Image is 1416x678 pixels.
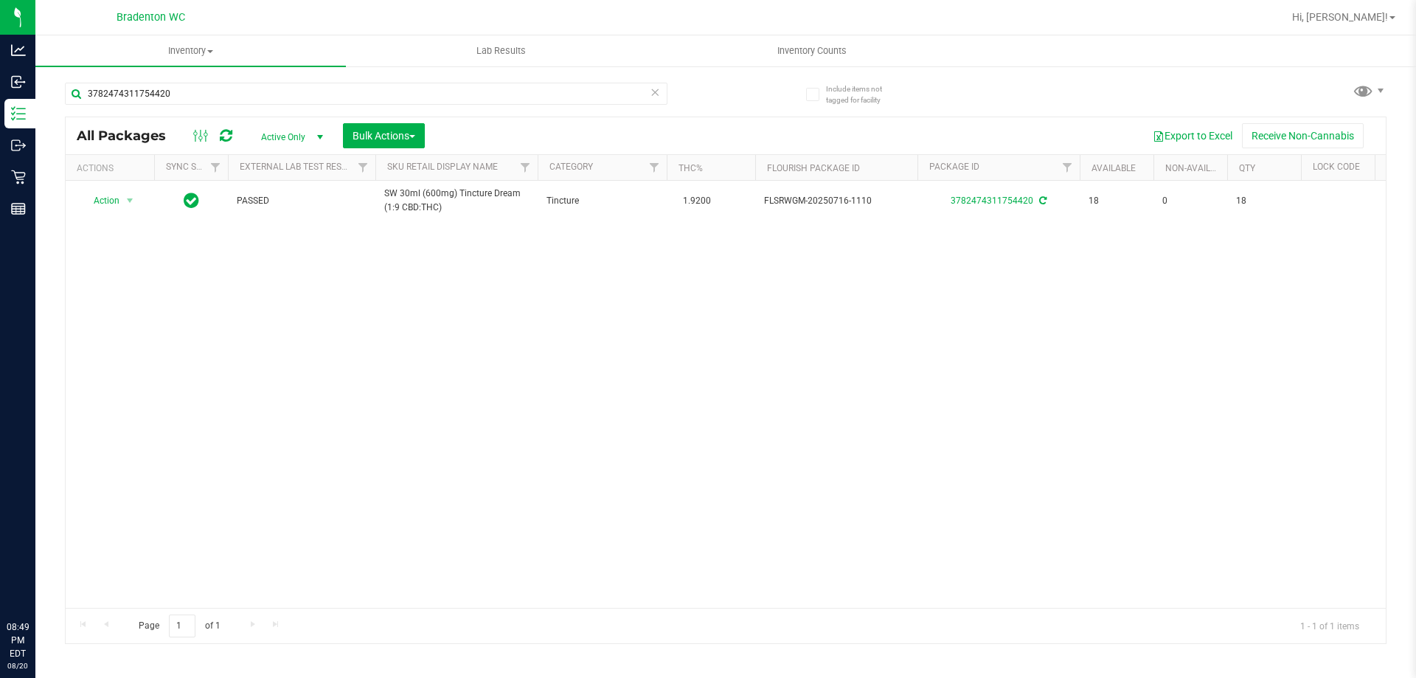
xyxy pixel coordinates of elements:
span: Include items not tagged for facility [826,83,900,105]
inline-svg: Retail [11,170,26,184]
p: 08/20 [7,660,29,671]
inline-svg: Reports [11,201,26,216]
a: Sku Retail Display Name [387,162,498,172]
span: In Sync [184,190,199,211]
a: Category [549,162,593,172]
a: Lock Code [1313,162,1360,172]
span: Sync from Compliance System [1037,196,1047,206]
span: SW 30ml (600mg) Tincture Dream (1:9 CBD:THC) [384,187,529,215]
span: All Packages [77,128,181,144]
a: THC% [678,163,703,173]
inline-svg: Inbound [11,75,26,89]
input: Search Package ID, Item Name, SKU, Lot or Part Number... [65,83,667,105]
a: Flourish Package ID [767,163,860,173]
span: Action [80,190,120,211]
span: FLSRWGM-20250716-1110 [764,194,909,208]
button: Export to Excel [1143,123,1242,148]
span: 1.9200 [676,190,718,212]
button: Receive Non-Cannabis [1242,123,1364,148]
a: External Lab Test Result [240,162,355,172]
a: Available [1091,163,1136,173]
a: Sync Status [166,162,223,172]
a: Filter [351,155,375,180]
inline-svg: Analytics [11,43,26,58]
a: Filter [204,155,228,180]
span: 0 [1162,194,1218,208]
span: 18 [1236,194,1292,208]
span: 18 [1089,194,1145,208]
a: Filter [642,155,667,180]
a: Filter [1055,155,1080,180]
input: 1 [169,615,195,637]
inline-svg: Inventory [11,106,26,121]
a: Inventory [35,35,346,66]
span: Lab Results [457,44,546,58]
span: Bulk Actions [353,130,415,142]
a: Inventory Counts [656,35,967,66]
inline-svg: Outbound [11,138,26,153]
span: Inventory Counts [757,44,867,58]
button: Bulk Actions [343,123,425,148]
span: Tincture [546,194,658,208]
p: 08:49 PM EDT [7,620,29,660]
span: Hi, [PERSON_NAME]! [1292,11,1388,23]
a: Qty [1239,163,1255,173]
span: 1 - 1 of 1 items [1288,615,1371,637]
a: Non-Available [1165,163,1231,173]
div: Actions [77,163,148,173]
a: Lab Results [346,35,656,66]
a: Filter [513,155,538,180]
span: select [121,190,139,211]
span: Page of 1 [126,615,232,637]
span: Clear [650,83,660,102]
span: PASSED [237,194,367,208]
iframe: Resource center [15,560,59,604]
span: Inventory [35,44,346,58]
a: 3782474311754420 [951,196,1033,206]
span: Bradenton WC [117,11,185,24]
a: Package ID [929,162,979,172]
